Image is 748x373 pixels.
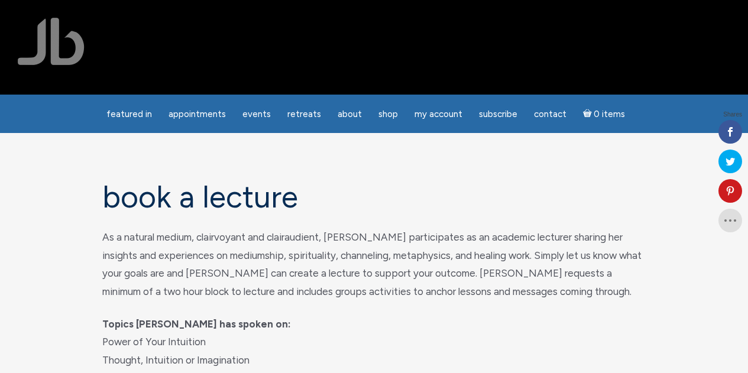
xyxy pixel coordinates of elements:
[371,103,405,126] a: Shop
[331,103,369,126] a: About
[527,103,574,126] a: Contact
[161,103,233,126] a: Appointments
[169,109,226,119] span: Appointments
[18,18,85,65] img: Jamie Butler. The Everyday Medium
[280,103,328,126] a: Retreats
[102,180,646,214] h1: Book a Lecture
[102,318,291,330] strong: Topics [PERSON_NAME] has spoken on:
[534,109,566,119] span: Contact
[378,109,398,119] span: Shop
[576,102,633,126] a: Cart0 items
[407,103,469,126] a: My Account
[594,110,625,119] span: 0 items
[472,103,524,126] a: Subscribe
[242,109,271,119] span: Events
[583,109,594,119] i: Cart
[723,112,742,118] span: Shares
[235,103,278,126] a: Events
[479,109,517,119] span: Subscribe
[287,109,321,119] span: Retreats
[102,228,646,300] p: As a natural medium, clairvoyant and clairaudient, [PERSON_NAME] participates as an academic lect...
[338,109,362,119] span: About
[99,103,159,126] a: featured in
[106,109,152,119] span: featured in
[415,109,462,119] span: My Account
